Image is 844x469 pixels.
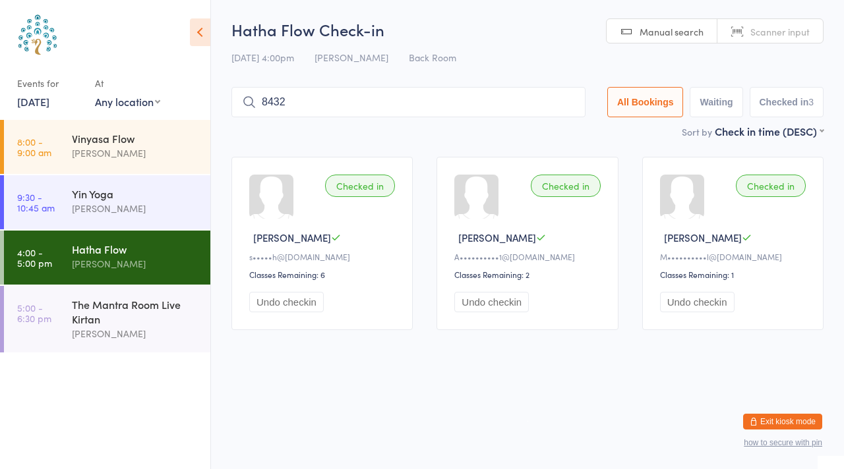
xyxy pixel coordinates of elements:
span: Scanner input [750,25,810,38]
span: [PERSON_NAME] [664,231,742,244]
div: M••••••••••l@[DOMAIN_NAME] [660,251,810,262]
div: 3 [808,97,814,107]
time: 4:00 - 5:00 pm [17,247,52,268]
div: At [95,72,160,94]
a: 5:00 -6:30 pmThe Mantra Room Live Kirtan[PERSON_NAME] [4,286,210,352]
div: Vinyasa Flow [72,131,199,146]
a: 8:00 -9:00 amVinyasa Flow[PERSON_NAME] [4,120,210,174]
button: Waiting [690,87,742,117]
span: [PERSON_NAME] [458,231,536,244]
span: [PERSON_NAME] [253,231,331,244]
button: All Bookings [607,87,684,117]
div: Hatha Flow [72,242,199,256]
div: Check in time (DESC) [715,124,824,138]
label: Sort by [682,125,712,138]
button: Checked in3 [750,87,824,117]
div: Yin Yoga [72,186,199,201]
div: A••••••••••1@[DOMAIN_NAME] [454,251,604,262]
img: Australian School of Meditation & Yoga [13,10,63,59]
span: Back Room [409,51,456,64]
div: The Mantra Room Live Kirtan [72,297,199,326]
div: Classes Remaining: 1 [660,269,810,280]
button: Undo checkin [249,292,324,312]
div: Checked in [531,175,601,197]
span: [DATE] 4:00pm [231,51,294,64]
div: [PERSON_NAME] [72,326,199,341]
div: Any location [95,94,160,109]
a: 9:30 -10:45 amYin Yoga[PERSON_NAME] [4,175,210,229]
div: Checked in [736,175,806,197]
time: 5:00 - 6:30 pm [17,302,51,323]
time: 8:00 - 9:00 am [17,136,51,157]
h2: Hatha Flow Check-in [231,18,824,40]
a: [DATE] [17,94,49,109]
div: s•••••h@[DOMAIN_NAME] [249,251,399,262]
button: Exit kiosk mode [743,414,822,429]
span: [PERSON_NAME] [315,51,388,64]
div: Events for [17,72,82,94]
div: [PERSON_NAME] [72,256,199,271]
div: [PERSON_NAME] [72,201,199,216]
a: 4:00 -5:00 pmHatha Flow[PERSON_NAME] [4,231,210,285]
div: Classes Remaining: 2 [454,269,604,280]
button: Undo checkin [660,292,735,312]
button: how to secure with pin [744,438,822,447]
div: Classes Remaining: 6 [249,269,399,280]
time: 9:30 - 10:45 am [17,192,55,213]
div: Checked in [325,175,395,197]
div: [PERSON_NAME] [72,146,199,161]
button: Undo checkin [454,292,529,312]
span: Manual search [640,25,704,38]
input: Search [231,87,586,117]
